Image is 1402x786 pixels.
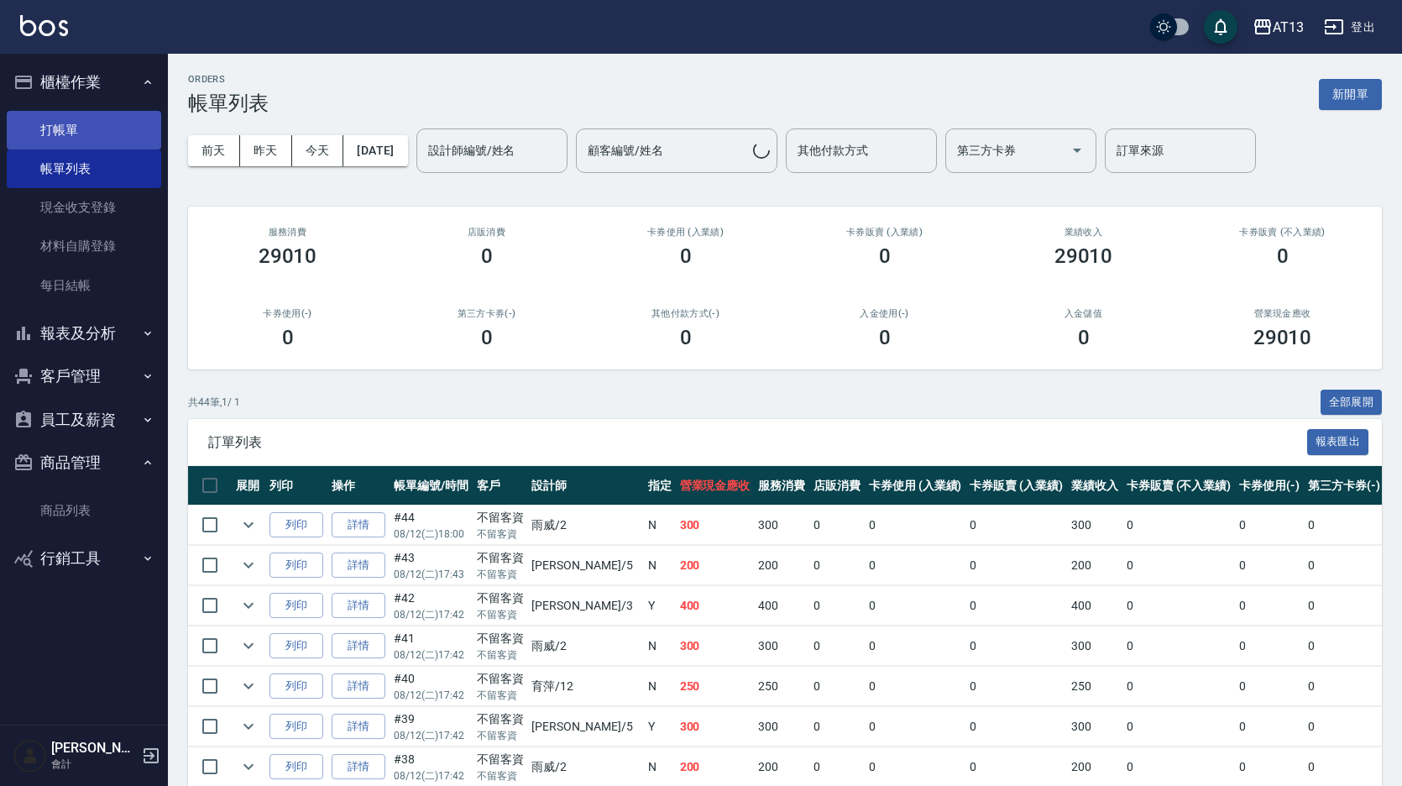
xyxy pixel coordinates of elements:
[676,707,755,747] td: 300
[477,630,524,647] div: 不留客資
[644,466,676,506] th: 指定
[292,135,344,166] button: 今天
[527,626,643,666] td: 雨威 /2
[7,266,161,305] a: 每日結帳
[676,667,755,706] td: 250
[606,227,765,238] h2: 卡券使用 (入業績)
[809,707,865,747] td: 0
[1253,326,1312,349] h3: 29010
[390,707,473,747] td: #39
[965,546,1067,585] td: 0
[1317,12,1382,43] button: 登出
[208,434,1307,451] span: 訂單列表
[7,111,161,149] a: 打帳單
[865,466,966,506] th: 卡券使用 (入業績)
[527,506,643,545] td: 雨威 /2
[332,553,385,579] a: 詳情
[1235,586,1304,626] td: 0
[390,626,473,666] td: #41
[407,308,566,319] h2: 第三方卡券(-)
[232,466,265,506] th: 展開
[477,751,524,768] div: 不留客資
[240,135,292,166] button: 昨天
[269,512,323,538] button: 列印
[1067,626,1122,666] td: 300
[208,308,367,319] h2: 卡券使用(-)
[20,15,68,36] img: Logo
[1004,308,1163,319] h2: 入金儲值
[390,506,473,545] td: #44
[7,537,161,580] button: 行銷工具
[754,466,809,506] th: 服務消費
[1122,506,1235,545] td: 0
[527,586,643,626] td: [PERSON_NAME] /3
[269,633,323,659] button: 列印
[1203,308,1362,319] h2: 營業現金應收
[805,227,964,238] h2: 卡券販賣 (入業績)
[265,466,327,506] th: 列印
[809,626,865,666] td: 0
[390,586,473,626] td: #42
[809,506,865,545] td: 0
[477,688,524,703] p: 不留客資
[332,673,385,700] a: 詳情
[188,92,269,115] h3: 帳單列表
[51,757,137,772] p: 會計
[1304,667,1384,706] td: 0
[7,491,161,530] a: 商品列表
[676,506,755,545] td: 300
[805,308,964,319] h2: 入金使用(-)
[527,707,643,747] td: [PERSON_NAME] /5
[7,398,161,442] button: 員工及薪資
[332,754,385,780] a: 詳情
[965,626,1067,666] td: 0
[481,326,493,349] h3: 0
[1122,707,1235,747] td: 0
[680,244,692,268] h3: 0
[1067,707,1122,747] td: 300
[965,707,1067,747] td: 0
[754,667,809,706] td: 250
[754,626,809,666] td: 300
[7,60,161,104] button: 櫃檯作業
[477,589,524,607] div: 不留客資
[1304,586,1384,626] td: 0
[644,667,676,706] td: N
[865,707,966,747] td: 0
[236,714,261,739] button: expand row
[1235,667,1304,706] td: 0
[1307,429,1369,455] button: 報表匯出
[1304,506,1384,545] td: 0
[1235,506,1304,545] td: 0
[477,728,524,743] p: 不留客資
[477,710,524,728] div: 不留客資
[644,586,676,626] td: Y
[965,466,1067,506] th: 卡券販賣 (入業績)
[188,395,240,410] p: 共 44 筆, 1 / 1
[865,586,966,626] td: 0
[1277,244,1289,268] h3: 0
[269,754,323,780] button: 列印
[1235,626,1304,666] td: 0
[394,607,468,622] p: 08/12 (二) 17:42
[865,626,966,666] td: 0
[809,546,865,585] td: 0
[879,244,891,268] h3: 0
[1304,546,1384,585] td: 0
[51,740,137,757] h5: [PERSON_NAME]
[236,593,261,618] button: expand row
[477,549,524,567] div: 不留客資
[527,466,643,506] th: 設計師
[1067,667,1122,706] td: 250
[269,673,323,700] button: 列印
[1078,326,1090,349] h3: 0
[965,506,1067,545] td: 0
[236,633,261,658] button: expand row
[269,593,323,619] button: 列印
[865,667,966,706] td: 0
[809,466,865,506] th: 店販消費
[477,567,524,582] p: 不留客資
[1122,626,1235,666] td: 0
[236,673,261,699] button: expand row
[332,633,385,659] a: 詳情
